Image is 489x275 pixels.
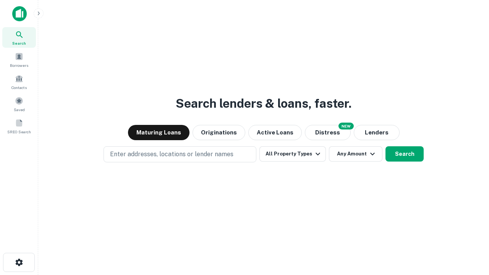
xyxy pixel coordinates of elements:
[248,125,302,140] button: Active Loans
[11,84,27,91] span: Contacts
[128,125,189,140] button: Maturing Loans
[12,40,26,46] span: Search
[385,146,424,162] button: Search
[10,62,28,68] span: Borrowers
[12,6,27,21] img: capitalize-icon.png
[354,125,400,140] button: Lenders
[451,214,489,251] iframe: Chat Widget
[7,129,31,135] span: SREO Search
[259,146,326,162] button: All Property Types
[110,150,233,159] p: Enter addresses, locations or lender names
[2,49,36,70] a: Borrowers
[338,123,354,129] div: NEW
[14,107,25,113] span: Saved
[329,146,382,162] button: Any Amount
[104,146,256,162] button: Enter addresses, locations or lender names
[2,94,36,114] a: Saved
[305,125,351,140] button: Search distressed loans with lien and other non-mortgage details.
[193,125,245,140] button: Originations
[2,71,36,92] a: Contacts
[2,27,36,48] a: Search
[176,94,351,113] h3: Search lenders & loans, faster.
[2,116,36,136] a: SREO Search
